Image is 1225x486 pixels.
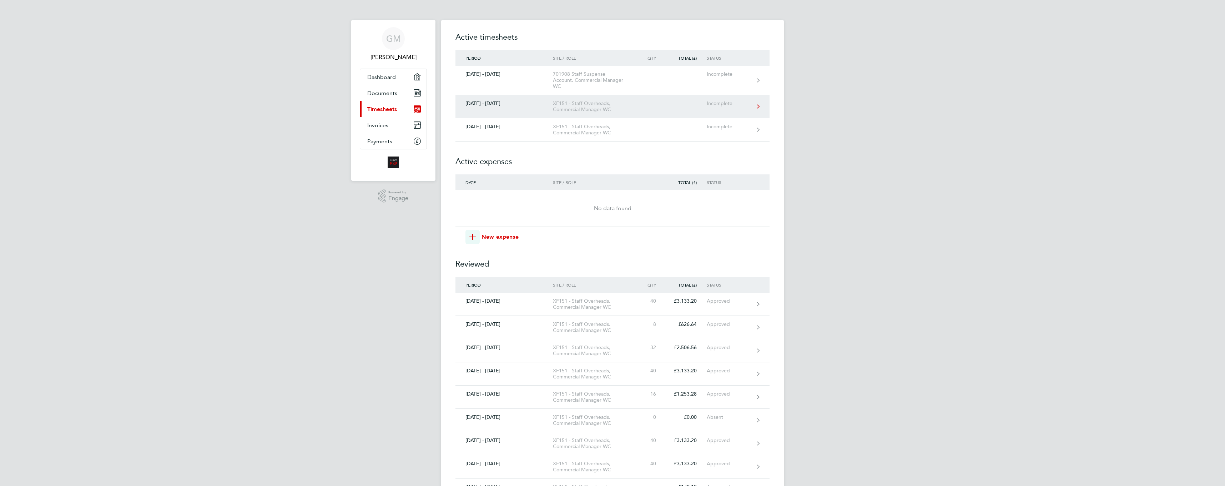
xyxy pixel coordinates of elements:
[707,55,751,60] div: Status
[707,124,751,130] div: Incomplete
[455,368,553,374] div: [DATE] - [DATE]
[360,117,427,133] a: Invoices
[386,34,401,43] span: GM
[553,180,635,185] div: Site / Role
[666,437,707,443] div: £3,133.20
[360,85,427,101] a: Documents
[553,124,635,136] div: XF151 - Staff Overheads, Commercial Manager WC
[367,74,396,80] span: Dashboard
[360,69,427,85] a: Dashboard
[455,95,770,118] a: [DATE] - [DATE]XF151 - Staff Overheads, Commercial Manager WCIncomplete
[455,321,553,327] div: [DATE] - [DATE]
[351,20,435,181] nav: Main navigation
[455,461,553,467] div: [DATE] - [DATE]
[455,298,553,304] div: [DATE] - [DATE]
[666,414,707,420] div: £0.00
[707,368,751,374] div: Approved
[455,432,770,455] a: [DATE] - [DATE]XF151 - Staff Overheads, Commercial Manager WC40£3,133.20Approved
[455,180,553,185] div: Date
[360,133,427,149] a: Payments
[388,195,408,202] span: Engage
[666,180,707,185] div: Total (£)
[482,233,519,241] span: New expense
[455,118,770,142] a: [DATE] - [DATE]XF151 - Staff Overheads, Commercial Manager WCIncomplete
[388,189,408,195] span: Powered by
[455,414,553,420] div: [DATE] - [DATE]
[553,437,635,450] div: XF151 - Staff Overheads, Commercial Manager WC
[367,106,397,113] span: Timesheets
[465,55,481,61] span: Period
[455,437,553,443] div: [DATE] - [DATE]
[455,293,770,316] a: [DATE] - [DATE]XF151 - Staff Overheads, Commercial Manager WC40£3,133.20Approved
[666,298,707,304] div: £3,133.20
[666,391,707,397] div: £1,253.28
[367,90,397,96] span: Documents
[455,455,770,478] a: [DATE] - [DATE]XF151 - Staff Overheads, Commercial Manager WC40£3,133.20Approved
[367,122,388,129] span: Invoices
[553,100,635,113] div: XF151 - Staff Overheads, Commercial Manager WC
[666,344,707,351] div: £2,506.56
[553,298,635,310] div: XF151 - Staff Overheads, Commercial Manager WC
[553,391,635,403] div: XF151 - Staff Overheads, Commercial Manager WC
[666,282,707,287] div: Total (£)
[635,414,666,420] div: 0
[666,461,707,467] div: £3,133.20
[707,100,751,106] div: Incomplete
[707,344,751,351] div: Approved
[465,230,519,244] button: New expense
[360,53,427,61] span: Glynn Marlow
[455,339,770,362] a: [DATE] - [DATE]XF151 - Staff Overheads, Commercial Manager WC32£2,506.56Approved
[635,437,666,443] div: 40
[455,344,553,351] div: [DATE] - [DATE]
[707,321,751,327] div: Approved
[707,71,751,77] div: Incomplete
[455,316,770,339] a: [DATE] - [DATE]XF151 - Staff Overheads, Commercial Manager WC8£626.64Approved
[367,138,392,145] span: Payments
[635,298,666,304] div: 40
[455,244,770,277] h2: Reviewed
[465,282,481,288] span: Period
[553,414,635,426] div: XF151 - Staff Overheads, Commercial Manager WC
[455,386,770,409] a: [DATE] - [DATE]XF151 - Staff Overheads, Commercial Manager WC16£1,253.28Approved
[553,368,635,380] div: XF151 - Staff Overheads, Commercial Manager WC
[455,204,770,213] div: No data found
[553,344,635,357] div: XF151 - Staff Overheads, Commercial Manager WC
[455,71,553,77] div: [DATE] - [DATE]
[553,461,635,473] div: XF151 - Staff Overheads, Commercial Manager WC
[455,66,770,95] a: [DATE] - [DATE]701908 Staff Suspense Account, Commercial Manager WCIncomplete
[378,189,409,203] a: Powered byEngage
[455,391,553,397] div: [DATE] - [DATE]
[635,321,666,327] div: 8
[707,282,751,287] div: Status
[635,55,666,60] div: Qty
[707,414,751,420] div: Absent
[635,344,666,351] div: 32
[707,298,751,304] div: Approved
[360,157,427,168] a: Go to home page
[635,368,666,374] div: 40
[388,157,399,168] img: alliancemsp-logo-retina.png
[455,409,770,432] a: [DATE] - [DATE]XF151 - Staff Overheads, Commercial Manager WC0£0.00Absent
[553,282,635,287] div: Site / Role
[635,282,666,287] div: Qty
[455,362,770,386] a: [DATE] - [DATE]XF151 - Staff Overheads, Commercial Manager WC40£3,133.20Approved
[553,55,635,60] div: Site / Role
[455,100,553,106] div: [DATE] - [DATE]
[455,124,553,130] div: [DATE] - [DATE]
[707,391,751,397] div: Approved
[360,101,427,117] a: Timesheets
[455,142,770,174] h2: Active expenses
[635,461,666,467] div: 40
[666,321,707,327] div: £626.64
[707,461,751,467] div: Approved
[553,71,635,89] div: 701908 Staff Suspense Account, Commercial Manager WC
[553,321,635,333] div: XF151 - Staff Overheads, Commercial Manager WC
[455,31,770,50] h2: Active timesheets
[635,391,666,397] div: 16
[707,180,751,185] div: Status
[666,368,707,374] div: £3,133.20
[666,55,707,60] div: Total (£)
[707,437,751,443] div: Approved
[360,27,427,61] a: GM[PERSON_NAME]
